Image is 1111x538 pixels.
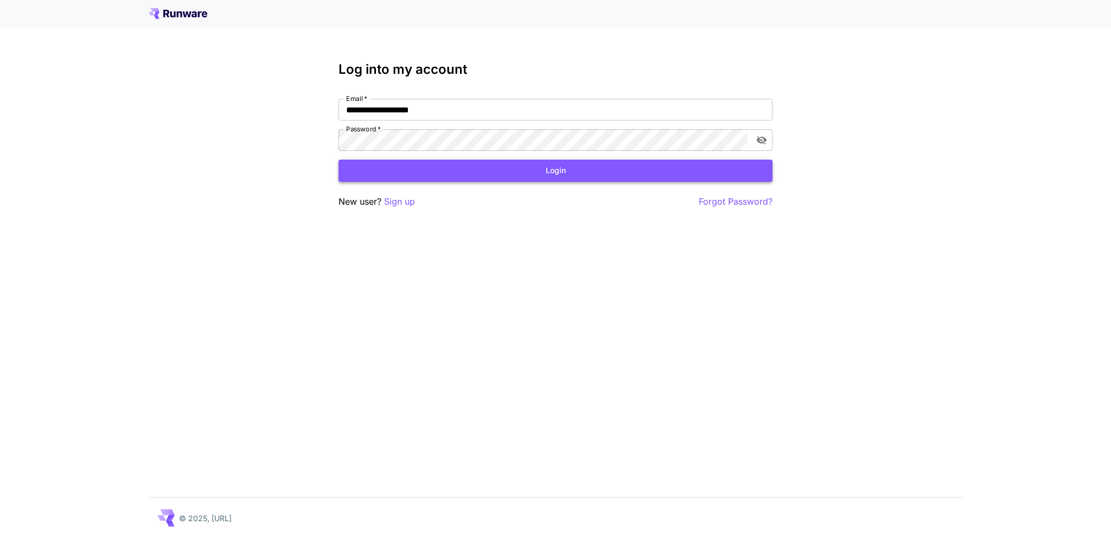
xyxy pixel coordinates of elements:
label: Email [346,94,367,103]
p: © 2025, [URL] [179,512,232,524]
label: Password [346,124,381,134]
button: Forgot Password? [699,195,772,208]
button: Login [339,160,772,182]
h3: Log into my account [339,62,772,77]
p: New user? [339,195,415,208]
button: Sign up [384,195,415,208]
button: toggle password visibility [752,130,771,150]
